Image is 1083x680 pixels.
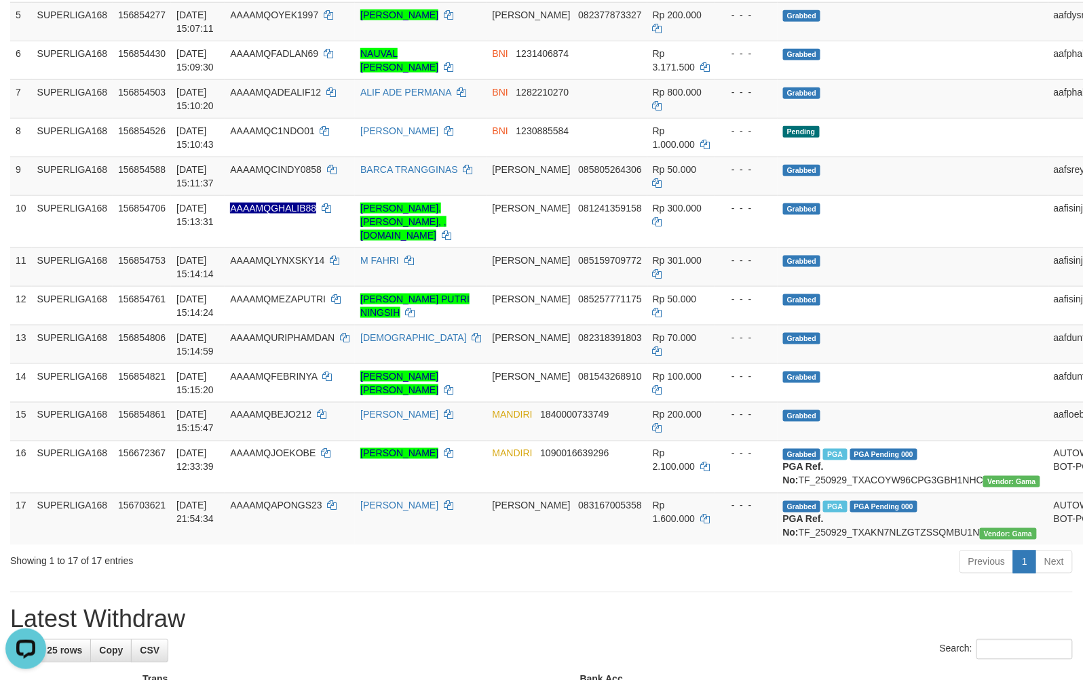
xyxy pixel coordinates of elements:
a: [PERSON_NAME] [360,125,438,136]
span: Grabbed [783,256,821,267]
a: [PERSON_NAME] [PERSON_NAME] [360,371,438,395]
td: 9 [10,157,32,195]
a: CSV [131,639,168,662]
span: Copy 081543268910 to clipboard [578,371,641,382]
input: Search: [976,639,1073,660]
td: SUPERLIGA168 [32,286,113,325]
span: BNI [493,125,508,136]
span: 156854806 [118,332,166,343]
span: Copy 085257771175 to clipboard [578,294,641,304]
span: AAAAMQC1NDO01 [230,125,314,136]
span: BNI [493,87,508,98]
span: Copy 1282210270 to clipboard [516,87,569,98]
h1: Latest Withdraw [10,606,1073,633]
span: Copy 1230885584 to clipboard [516,125,569,136]
td: 12 [10,286,32,325]
span: Rp 301.000 [653,255,702,266]
div: - - - [721,369,772,383]
div: - - - [721,331,772,344]
span: AAAAMQURIPHAMDAN [230,332,335,343]
span: 156854706 [118,203,166,214]
td: SUPERLIGA168 [32,79,113,118]
span: [DATE] 15:15:20 [176,371,214,395]
a: ALIF ADE PERMANA [360,87,451,98]
b: PGA Ref. No: [783,514,824,538]
span: [PERSON_NAME] [493,332,571,343]
span: Pending [783,126,820,138]
div: - - - [721,8,772,22]
td: SUPERLIGA168 [32,441,113,493]
span: [DATE] 15:15:47 [176,409,214,434]
div: - - - [721,292,772,306]
span: Marked by aafsengchandara [823,449,847,460]
span: Nama rekening ada tanda titik/strip, harap diedit [230,203,316,214]
td: 7 [10,79,32,118]
span: Copy 081241359158 to clipboard [578,203,641,214]
div: - - - [721,499,772,513]
span: Grabbed [783,333,821,344]
span: Marked by aafchhiseyha [823,501,847,513]
span: Copy 085159709772 to clipboard [578,255,641,266]
span: Rp 70.000 [653,332,697,343]
span: 156854761 [118,294,166,304]
span: Copy 085805264306 to clipboard [578,164,641,175]
span: 156854430 [118,48,166,59]
span: Grabbed [783,203,821,215]
td: 16 [10,441,32,493]
span: [DATE] 15:10:20 [176,87,214,111]
span: [PERSON_NAME] [493,371,571,382]
div: - - - [721,124,772,138]
span: [DATE] 15:11:37 [176,164,214,188]
td: SUPERLIGA168 [32,325,113,363]
span: 156672367 [118,448,166,459]
td: SUPERLIGA168 [32,363,113,402]
div: - - - [721,85,772,99]
span: Grabbed [783,449,821,460]
div: - - - [721,254,772,267]
span: Rp 50.000 [653,164,697,175]
span: [DATE] 15:09:30 [176,48,214,73]
span: MANDIRI [493,448,533,459]
span: AAAAMQBEJO212 [230,409,311,420]
a: M FAHRI [360,255,399,266]
span: AAAAMQOYEK1997 [230,9,318,20]
span: 156854277 [118,9,166,20]
td: 5 [10,2,32,41]
span: BNI [493,48,508,59]
div: - - - [721,408,772,422]
span: Grabbed [783,372,821,383]
span: Grabbed [783,410,821,422]
span: Rp 200.000 [653,409,702,420]
a: [DEMOGRAPHIC_DATA] [360,332,467,343]
span: Grabbed [783,501,821,513]
span: CSV [140,645,159,656]
span: [PERSON_NAME] [493,294,571,304]
span: Grabbed [783,49,821,60]
span: Vendor URL: https://trx31.1velocity.biz [980,528,1037,540]
span: 156854753 [118,255,166,266]
span: Rp 100.000 [653,371,702,382]
span: Grabbed [783,87,821,99]
span: AAAAMQJOEKOBE [230,448,316,459]
span: 156854526 [118,125,166,136]
span: Rp 1.600.000 [653,500,695,525]
span: [PERSON_NAME] [493,164,571,175]
span: [PERSON_NAME] [493,500,571,511]
td: SUPERLIGA168 [32,2,113,41]
span: 156854588 [118,164,166,175]
span: Rp 800.000 [653,87,702,98]
td: SUPERLIGA168 [32,493,113,545]
td: 6 [10,41,32,79]
span: [DATE] 15:07:11 [176,9,214,34]
div: - - - [721,47,772,60]
span: [DATE] 15:14:59 [176,332,214,357]
span: AAAAMQFEBRINYA [230,371,317,382]
span: [PERSON_NAME] [493,203,571,214]
span: PGA Pending [850,501,918,513]
a: BARCA TRANGGINAS [360,164,458,175]
td: SUPERLIGA168 [32,118,113,157]
td: SUPERLIGA168 [32,247,113,286]
span: AAAAMQAPONGS23 [230,500,322,511]
span: AAAAMQMEZAPUTRI [230,294,326,304]
td: 8 [10,118,32,157]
